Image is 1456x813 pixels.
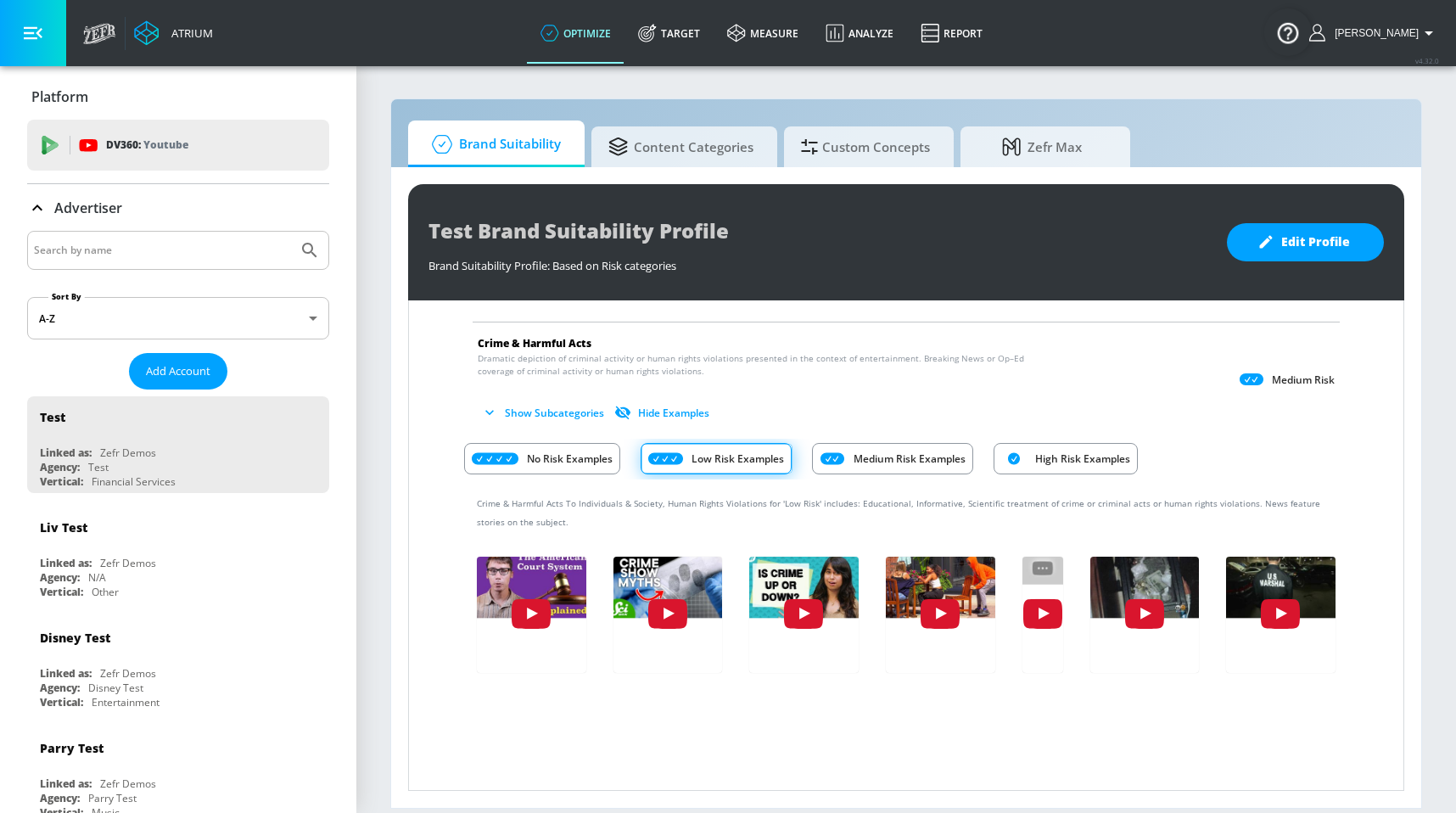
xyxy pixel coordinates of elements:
a: optimize [527,3,624,64]
div: Liv TestLinked as:Zefr DemosAgency:N/AVertical:Other [27,507,329,603]
p: No Risk Examples [527,450,613,468]
div: A-Z [27,297,329,339]
div: Platform [27,73,329,121]
button: Open Resource Center [1264,8,1312,56]
div: Vertical: [40,695,83,709]
p: DV360: [106,136,188,154]
p: Platform [31,87,88,106]
p: Medium Risk [1272,373,1335,387]
button: IE3_OELzf_I [1090,557,1200,673]
button: pdcyetVibf0 [1226,557,1336,673]
div: Test [40,409,65,425]
span: Crime & Harmful Acts [478,336,591,350]
a: Analyze [812,3,907,64]
img: pdcyetVibf0 [1221,551,1341,619]
div: Disney TestLinked as:Zefr DemosAgency:Disney TestVertical:Entertainment [27,617,329,714]
span: Zefr Max [977,126,1106,167]
label: Sort By [48,291,85,302]
button: h3-Pj-zbEq8 [613,557,723,673]
span: Brand Suitability [425,124,561,165]
div: Brand Suitability Profile: Based on Risk categories [428,250,1210,273]
div: Vertical: [40,585,83,599]
p: Youtube [143,136,188,154]
div: Parry Test [40,740,104,756]
a: Target [624,3,714,64]
div: Entertainment [92,695,160,709]
button: IQKQfWyzv9M [1022,557,1063,673]
div: Disney Test [88,681,143,695]
div: Disney Test [40,630,110,646]
div: Agency: [40,681,80,695]
span: Edit Profile [1261,232,1350,253]
span: Content Categories [608,126,753,167]
div: Agency: [40,570,80,585]
a: Report [907,3,996,64]
button: Edit Profile [1227,223,1384,261]
div: Linked as: [40,556,92,570]
span: v 4.32.0 [1415,56,1439,65]
div: Zefr Demos [100,446,156,460]
button: ck7Jt9kCzMk [749,557,859,673]
div: Test [88,460,109,474]
div: Zefr Demos [100,666,156,681]
div: Vertical: [40,474,83,489]
button: Hide Examples [611,399,716,427]
img: IQKQfWyzv9M [1020,551,1065,585]
div: Zefr Demos [100,777,156,791]
p: Advertiser [54,199,122,217]
span: Crime & Harmful Acts To Individuals & Society, Human Rights Violations for 'Low Risk' includes: E... [477,497,1320,528]
div: Advertiser [27,184,329,232]
div: Other [92,585,119,599]
img: d42o3Dwuf4A [880,551,1000,619]
button: d42o3Dwuf4A [886,557,995,673]
div: Agency: [40,460,80,474]
img: gTuh5m_23SU [472,551,591,619]
span: Add Account [146,362,210,381]
a: measure [714,3,812,64]
div: Risk Category Examples [464,439,1348,479]
div: TestLinked as:Zefr DemosAgency:TestVertical:Financial Services [27,396,329,493]
img: IE3_OELzf_I [1084,551,1204,619]
div: Liv Test [40,519,87,535]
div: DV360: Youtube [27,120,329,171]
div: Linked as: [40,666,92,681]
div: N/A [88,570,106,585]
div: Zefr Demos [100,556,156,570]
span: Dramatic depiction of criminal activity or human rights violations presented in the context of en... [478,352,1059,378]
p: Medium Risk Examples [854,450,966,468]
input: Search by name [34,239,291,261]
button: Add Account [129,353,227,390]
div: Atrium [165,25,213,41]
div: Linked as: [40,446,92,460]
p: High Risk Examples [1035,450,1130,468]
a: Atrium [134,20,213,46]
img: h3-Pj-zbEq8 [608,551,727,619]
button: Show Subcategories [478,399,611,427]
button: gTuh5m_23SU [477,557,586,673]
span: [PERSON_NAME] [1328,27,1419,39]
img: ck7Jt9kCzMk [744,551,864,619]
div: Financial Services [92,474,176,489]
div: Parry Test [88,791,137,805]
span: Custom Concepts [801,126,930,167]
div: Linked as: [40,777,92,791]
div: Agency: [40,791,80,805]
button: [PERSON_NAME] [1309,23,1439,43]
